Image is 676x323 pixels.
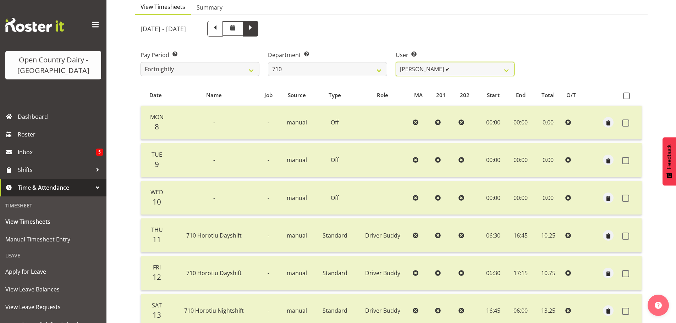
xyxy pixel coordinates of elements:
span: View Timesheets [141,2,185,11]
span: - [268,307,269,314]
span: 710 Horotiu Dayshift [186,232,242,239]
span: Apply for Leave [5,266,101,277]
span: Date [149,91,162,99]
span: Source [288,91,306,99]
td: 00:00 [507,181,534,215]
span: manual [287,269,307,277]
span: 710 Horotiu Dayshift [186,269,242,277]
span: - [213,156,215,164]
span: End [516,91,526,99]
span: 11 [153,234,161,244]
span: Mon [150,113,164,121]
td: Off [314,181,355,215]
span: - [268,232,269,239]
img: Rosterit website logo [5,18,64,32]
span: Wed [150,188,163,196]
button: Feedback - Show survey [663,137,676,185]
td: 00:00 [479,181,507,215]
span: Fri [153,263,161,271]
span: 13 [153,310,161,320]
td: 00:00 [507,143,534,177]
td: 0.00 [534,143,562,177]
td: 10.25 [534,218,562,252]
span: Role [377,91,388,99]
span: Sat [152,301,162,309]
td: Standard [314,256,355,290]
span: MA [414,91,423,99]
div: Open Country Dairy - [GEOGRAPHIC_DATA] [12,55,94,76]
div: Leave [2,248,105,263]
span: 5 [96,149,103,156]
span: manual [287,194,307,202]
span: 202 [460,91,469,99]
td: 00:00 [507,106,534,140]
td: Off [314,106,355,140]
span: manual [287,232,307,239]
td: Off [314,143,355,177]
span: - [268,118,269,126]
span: manual [287,156,307,164]
span: Start [487,91,500,99]
a: Manual Timesheet Entry [2,230,105,248]
div: Timesheet [2,198,105,213]
a: View Leave Requests [2,298,105,316]
td: 00:00 [479,143,507,177]
span: View Leave Balances [5,284,101,295]
span: 10 [153,197,161,207]
span: - [268,194,269,202]
span: Name [206,91,222,99]
span: - [213,118,215,126]
img: help-xxl-2.png [655,302,662,309]
span: manual [287,307,307,314]
span: Summary [197,3,222,12]
span: 201 [436,91,446,99]
span: 9 [155,159,159,169]
span: Driver Buddy [365,307,400,314]
span: Driver Buddy [365,269,400,277]
span: View Timesheets [5,216,101,227]
label: Pay Period [141,51,259,59]
span: Shifts [18,165,92,175]
span: 710 Horotiu Nightshift [184,307,244,314]
a: Apply for Leave [2,263,105,280]
span: Tue [152,151,162,158]
td: 17:15 [507,256,534,290]
span: O/T [566,91,576,99]
span: 8 [155,122,159,132]
td: 06:30 [479,256,507,290]
td: 16:45 [507,218,534,252]
span: Inbox [18,147,96,157]
td: 0.00 [534,181,562,215]
span: 12 [153,272,161,282]
td: 06:30 [479,218,507,252]
a: View Timesheets [2,213,105,230]
span: Roster [18,129,103,140]
a: View Leave Balances [2,280,105,298]
td: 10.75 [534,256,562,290]
td: 00:00 [479,106,507,140]
td: Standard [314,218,355,252]
span: - [268,269,269,277]
span: Total [542,91,555,99]
span: Time & Attendance [18,182,92,193]
span: View Leave Requests [5,302,101,312]
h5: [DATE] - [DATE] [141,25,186,33]
span: Thu [151,226,163,234]
label: User [396,51,515,59]
span: Manual Timesheet Entry [5,234,101,245]
label: Department [268,51,387,59]
td: 0.00 [534,106,562,140]
span: Type [329,91,341,99]
span: - [213,194,215,202]
span: Dashboard [18,111,103,122]
span: Job [264,91,273,99]
span: - [268,156,269,164]
span: manual [287,118,307,126]
span: Driver Buddy [365,232,400,239]
span: Feedback [666,144,672,169]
